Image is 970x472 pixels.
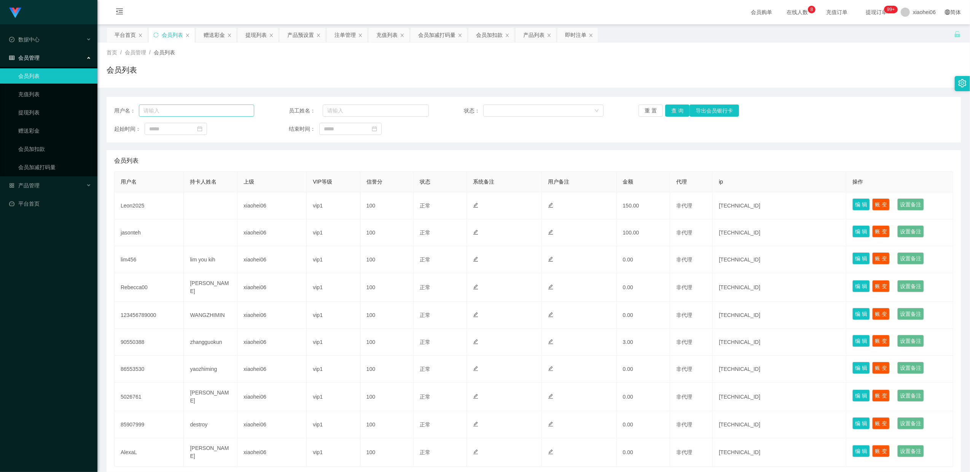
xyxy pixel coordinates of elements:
span: 正常 [420,449,430,455]
td: xiaohei06 [237,302,307,329]
i: 图标: menu-fold [107,0,132,25]
i: 图标: sync [153,32,159,38]
span: 结束时间： [289,125,319,133]
span: 正常 [420,284,430,290]
td: 100 [360,273,414,302]
span: 用户备注 [548,179,569,185]
td: [TECHNICAL_ID] [713,438,846,467]
span: 状态 [420,179,430,185]
button: 账 变 [872,417,890,429]
td: vip1 [307,302,360,329]
i: 图标: down [594,108,599,114]
button: 账 变 [872,335,890,347]
div: 产品列表 [523,28,545,42]
td: zhangguokun [184,329,237,356]
div: 充值列表 [376,28,398,42]
td: lim456 [115,246,184,273]
i: 图标: edit [473,284,478,290]
td: 0.00 [617,273,670,302]
span: 正常 [420,394,430,400]
td: vip1 [307,356,360,383]
td: 100 [360,329,414,356]
td: [TECHNICAL_ID] [713,356,846,383]
div: 即时注单 [565,28,586,42]
td: xiaohei06 [237,383,307,411]
span: 在线人数 [783,10,812,15]
td: vip1 [307,219,360,246]
td: 0.00 [617,302,670,329]
i: 图标: close [185,33,190,38]
div: 赠送彩金 [204,28,225,42]
button: 账 变 [872,390,890,402]
span: 非代理 [676,421,692,428]
span: / [120,49,122,55]
span: / [149,49,151,55]
td: 100 [360,356,414,383]
i: 图标: global [945,10,950,15]
p: 8 [811,6,813,13]
span: 会员管理 [125,49,146,55]
button: 编 辑 [852,417,870,429]
td: [PERSON_NAME] [184,273,237,302]
button: 编 辑 [852,252,870,265]
div: 产品预设置 [287,28,314,42]
td: 100 [360,219,414,246]
span: VIP等级 [313,179,332,185]
a: 提现列表 [18,105,91,120]
span: 正常 [420,421,430,428]
i: 图标: edit [473,366,478,371]
td: vip1 [307,192,360,219]
td: 5026761 [115,383,184,411]
i: 图标: close [227,33,232,38]
div: 提现列表 [245,28,267,42]
i: 图标: edit [473,203,478,208]
span: 会员列表 [154,49,175,55]
td: [TECHNICAL_ID] [713,219,846,246]
span: 非代理 [676,203,692,209]
i: 图标: close [505,33,510,38]
td: xiaohei06 [237,356,307,383]
button: 账 变 [872,225,890,238]
span: 充值订单 [822,10,851,15]
td: 100 [360,411,414,438]
span: 非代理 [676,339,692,345]
input: 请输入 [139,105,254,117]
i: 图标: edit [473,421,478,427]
button: 账 变 [872,252,890,265]
span: 非代理 [676,312,692,318]
i: 图标: edit [548,366,553,371]
span: ip [719,179,723,185]
button: 编 辑 [852,198,870,211]
span: 非代理 [676,394,692,400]
td: 100 [360,246,414,273]
i: 图标: edit [473,312,478,317]
button: 编 辑 [852,225,870,238]
td: [TECHNICAL_ID] [713,411,846,438]
td: 100.00 [617,219,670,246]
td: [TECHNICAL_ID] [713,329,846,356]
button: 设置备注 [897,445,924,457]
button: 设置备注 [897,198,924,211]
i: 图标: edit [548,257,553,262]
span: 正常 [420,312,430,318]
span: 非代理 [676,449,692,455]
td: xiaohei06 [237,246,307,273]
i: 图标: close [316,33,321,38]
i: 图标: close [589,33,593,38]
div: 会员加减打码量 [418,28,456,42]
td: 0.00 [617,438,670,467]
div: 会员列表 [162,28,183,42]
a: 赠送彩金 [18,123,91,138]
span: 非代理 [676,284,692,290]
span: 非代理 [676,366,692,372]
td: 100 [360,192,414,219]
td: xiaohei06 [237,219,307,246]
i: 图标: edit [548,203,553,208]
button: 导出会员银行卡 [690,105,739,117]
i: 图标: edit [548,312,553,317]
button: 查 询 [665,105,690,117]
span: 上级 [244,179,254,185]
button: 设置备注 [897,390,924,402]
button: 编 辑 [852,280,870,292]
td: 0.00 [617,383,670,411]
